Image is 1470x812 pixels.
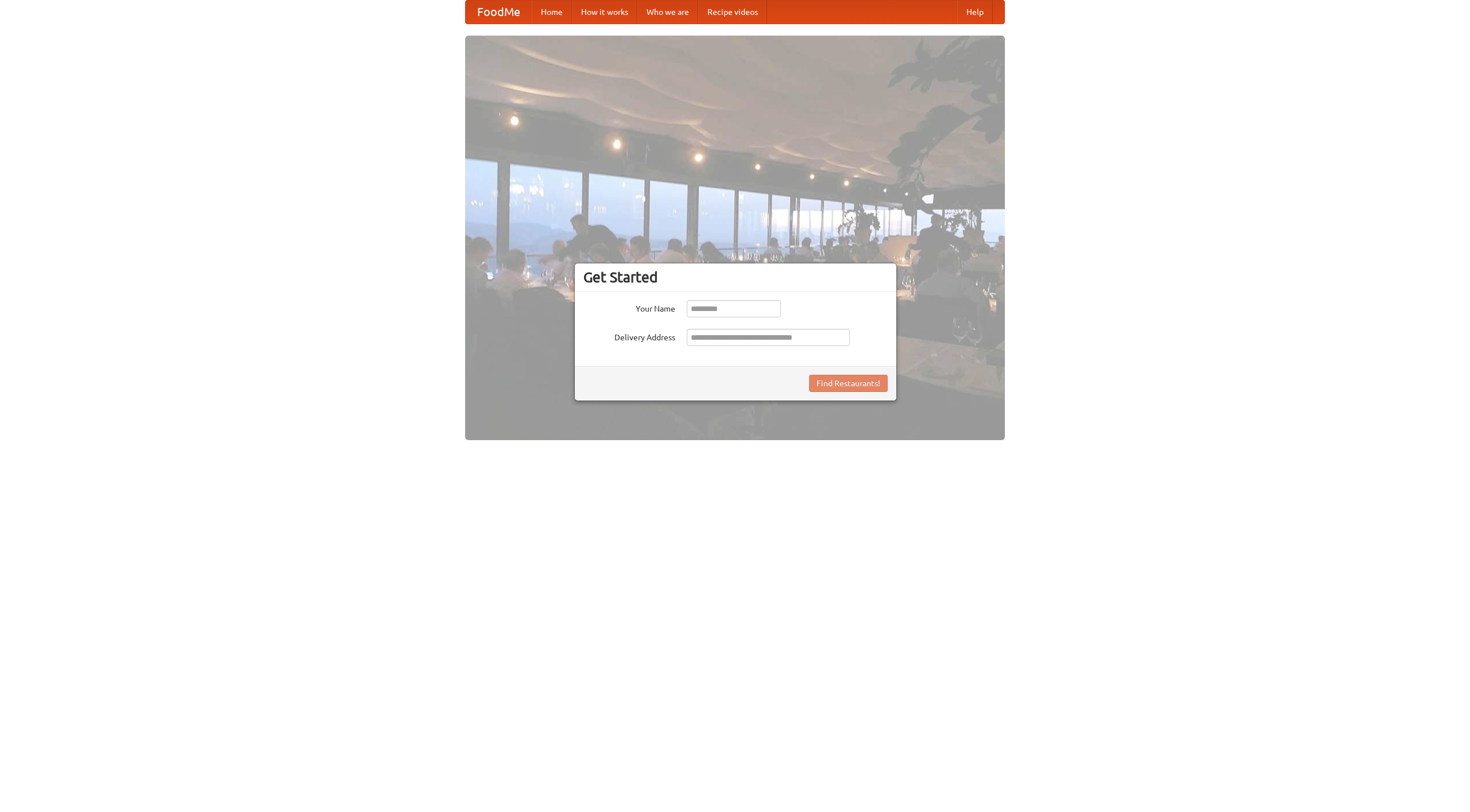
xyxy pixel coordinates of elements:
a: Home [532,1,572,24]
a: Recipe videos [698,1,767,24]
a: Who we are [637,1,698,24]
h3: Get Started [583,269,888,286]
label: Delivery Address [583,329,675,343]
a: FoodMe [466,1,532,24]
button: Find Restaurants! [809,375,888,392]
a: Help [957,1,993,24]
label: Your Name [583,300,675,314]
a: How it works [572,1,637,24]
